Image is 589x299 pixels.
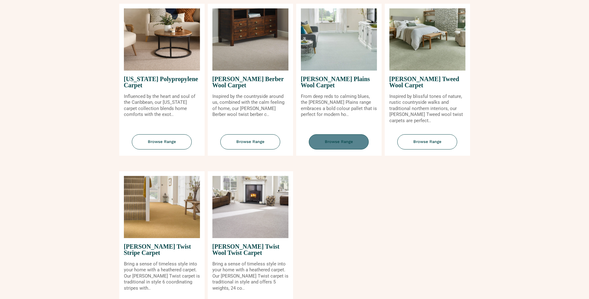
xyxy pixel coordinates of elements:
[301,8,377,71] img: Tomkinson Plains Wool Carpet
[389,8,465,71] img: Tomkinson Tweed Wool Carpet
[212,71,288,94] span: [PERSON_NAME] Berber Wool Carpet
[124,94,200,118] p: Influenced by the heart and soul of the Caribbean, our [US_STATE] carpet collection blends home c...
[124,261,200,292] p: Bring a sense of timeless style into your home with a heathered carpet. Our [PERSON_NAME] Twist c...
[389,71,465,94] span: [PERSON_NAME] Tweed Wool Carpet
[301,94,377,118] p: From deep reds to calming blues, the [PERSON_NAME] Plains range embraces a bold colour pallet tha...
[124,176,200,238] img: Tomkinson Twist Stripe Carpet
[208,134,293,156] a: Browse Range
[212,176,288,238] img: Tomkinson Twist Wool Twist Carpet
[132,134,192,149] span: Browse Range
[220,134,280,149] span: Browse Range
[397,134,457,149] span: Browse Range
[301,71,377,94] span: [PERSON_NAME] Plains Wool Carpet
[212,8,288,71] img: Tomkinson Berber Wool Carpet
[212,238,288,261] span: [PERSON_NAME] Twist Wool Twist Carpet
[119,134,205,156] a: Browse Range
[296,134,382,156] a: Browse Range
[124,8,200,71] img: Puerto Rico Polypropylene Carpet
[389,94,465,124] p: Inspired by blissful tones of nature, rustic countryside walks and traditional northern interiors...
[124,71,200,94] span: [US_STATE] Polypropylene Carpet
[124,238,200,261] span: [PERSON_NAME] Twist Stripe Carpet
[212,261,288,292] p: Bring a sense of timeless style into your home with a heathered carpet. Our [PERSON_NAME] Twist c...
[309,134,369,149] span: Browse Range
[212,94,288,118] p: Inspired by the countryside around us, combined with the calm feeling of home, our [PERSON_NAME] ...
[385,134,470,156] a: Browse Range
